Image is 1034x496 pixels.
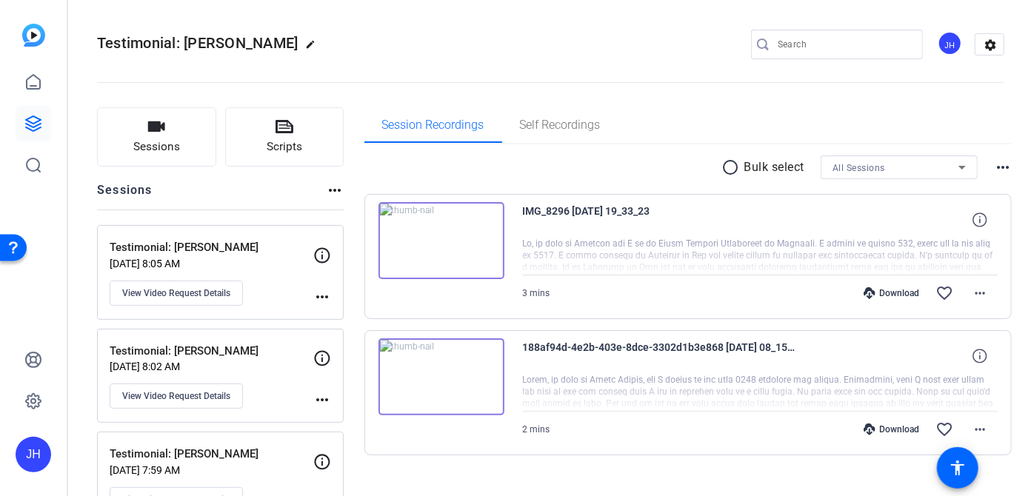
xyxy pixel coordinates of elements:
mat-icon: favorite_border [935,420,953,438]
img: blue-gradient.svg [22,24,45,47]
span: 2 mins [523,424,550,435]
img: thumb-nail [378,338,504,415]
h2: Sessions [97,181,153,210]
div: Download [856,423,927,435]
span: Session Recordings [382,119,484,131]
p: Testimonial: [PERSON_NAME] [110,343,313,360]
button: View Video Request Details [110,383,243,409]
p: Bulk select [744,158,805,176]
span: View Video Request Details [122,287,230,299]
span: Testimonial: [PERSON_NAME] [97,34,298,52]
button: Scripts [225,107,344,167]
mat-icon: more_horiz [971,420,989,438]
button: View Video Request Details [110,281,243,306]
mat-icon: more_horiz [971,284,989,302]
ngx-avatar: Jason Hughes [938,31,964,57]
span: Sessions [133,138,180,155]
span: All Sessions [833,163,885,173]
span: IMG_8296 [DATE] 19_33_23 [523,202,797,238]
p: [DATE] 8:05 AM [110,258,313,269]
mat-icon: more_horiz [313,288,331,306]
div: Download [856,287,927,299]
input: Search [778,36,911,53]
div: JH [16,437,51,472]
mat-icon: more_horiz [313,391,331,409]
span: 188af94d-4e2b-403e-8dce-3302d1b3e868 [DATE] 08_15_17 [523,338,797,374]
span: 3 mins [523,288,550,298]
button: Sessions [97,107,216,167]
span: View Video Request Details [122,390,230,402]
mat-icon: favorite_border [935,284,953,302]
p: [DATE] 8:02 AM [110,361,313,372]
div: JH [938,31,962,56]
mat-icon: radio_button_unchecked [722,158,744,176]
span: Self Recordings [520,119,601,131]
mat-icon: settings [975,34,1005,56]
span: Scripts [267,138,302,155]
p: Testimonial: [PERSON_NAME] [110,239,313,256]
mat-icon: accessibility [949,459,967,477]
mat-icon: more_horiz [994,158,1012,176]
mat-icon: more_horiz [326,181,344,199]
img: thumb-nail [378,202,504,279]
mat-icon: edit [306,39,324,57]
p: [DATE] 7:59 AM [110,464,313,476]
p: Testimonial: [PERSON_NAME] [110,446,313,463]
